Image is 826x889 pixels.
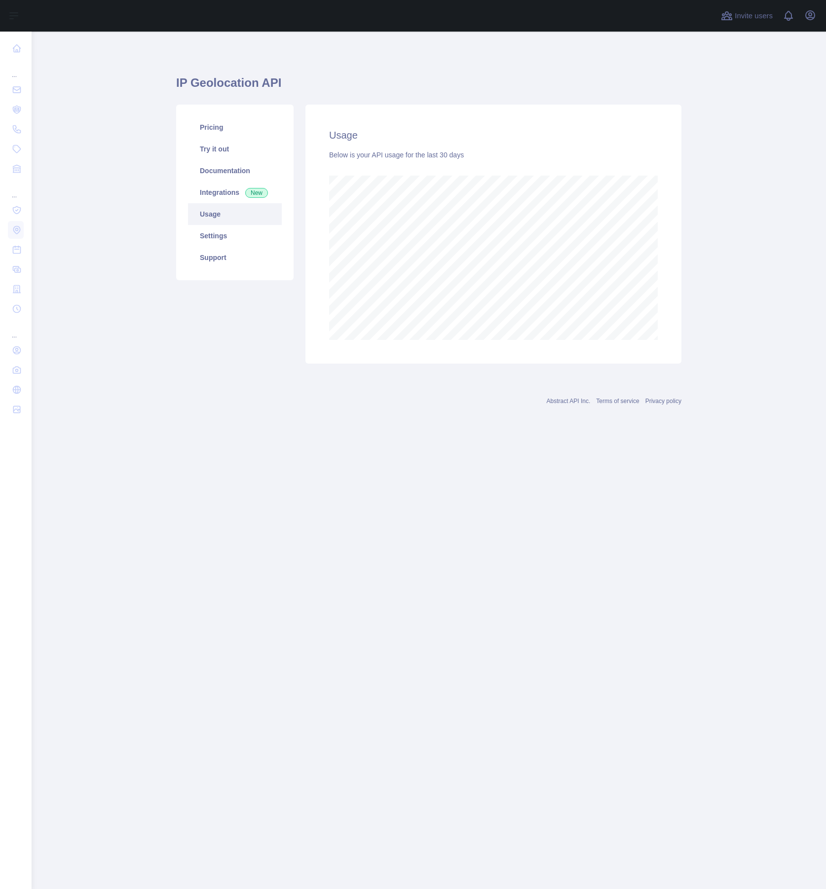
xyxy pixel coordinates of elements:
a: Try it out [188,138,282,160]
a: Pricing [188,116,282,138]
h2: Usage [329,128,658,142]
a: Settings [188,225,282,247]
a: Support [188,247,282,268]
a: Integrations New [188,182,282,203]
a: Documentation [188,160,282,182]
div: ... [8,59,24,79]
h1: IP Geolocation API [176,75,681,99]
a: Privacy policy [645,398,681,405]
span: Invite users [735,10,773,22]
div: ... [8,180,24,199]
div: ... [8,320,24,339]
a: Usage [188,203,282,225]
button: Invite users [719,8,775,24]
div: Below is your API usage for the last 30 days [329,150,658,160]
a: Abstract API Inc. [547,398,591,405]
span: New [245,188,268,198]
a: Terms of service [596,398,639,405]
